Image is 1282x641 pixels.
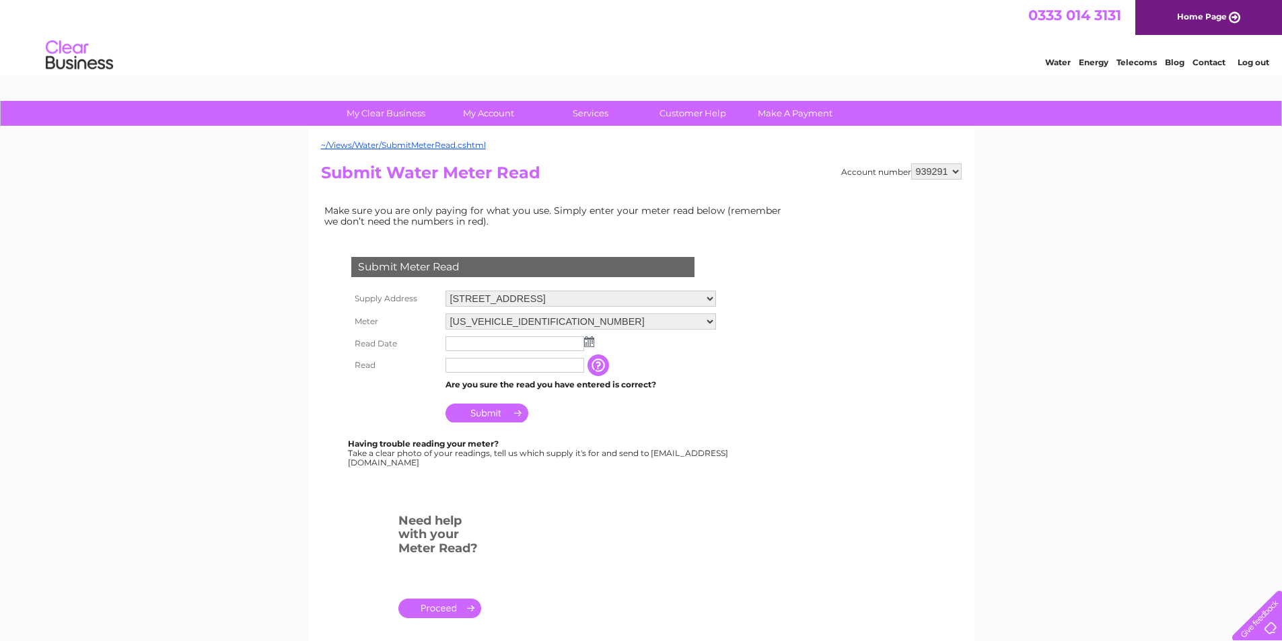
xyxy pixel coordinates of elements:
[348,333,442,354] th: Read Date
[330,101,441,126] a: My Clear Business
[1116,57,1157,67] a: Telecoms
[348,439,730,467] div: Take a clear photo of your readings, tell us which supply it's for and send to [EMAIL_ADDRESS][DO...
[535,101,646,126] a: Services
[1192,57,1225,67] a: Contact
[1165,57,1184,67] a: Blog
[348,310,442,333] th: Meter
[1045,57,1071,67] a: Water
[433,101,544,126] a: My Account
[442,376,719,393] td: Are you sure the read you have entered is correct?
[321,202,792,230] td: Make sure you are only paying for what you use. Simply enter your meter read below (remember we d...
[1238,57,1269,67] a: Log out
[324,7,960,65] div: Clear Business is a trading name of Verastar Limited (registered in [GEOGRAPHIC_DATA] No. 3667643...
[1028,7,1121,24] a: 0333 014 3131
[398,511,481,562] h3: Need help with your Meter Read?
[740,101,851,126] a: Make A Payment
[348,354,442,376] th: Read
[637,101,748,126] a: Customer Help
[351,257,695,277] div: Submit Meter Read
[348,287,442,310] th: Supply Address
[321,163,962,189] h2: Submit Water Meter Read
[45,35,114,76] img: logo.png
[446,404,528,422] input: Submit
[587,354,612,376] input: Information
[348,439,499,449] b: Having trouble reading your meter?
[841,163,962,180] div: Account number
[1079,57,1108,67] a: Energy
[398,599,481,618] a: .
[584,336,594,347] img: ...
[321,140,486,150] a: ~/Views/Water/SubmitMeterRead.cshtml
